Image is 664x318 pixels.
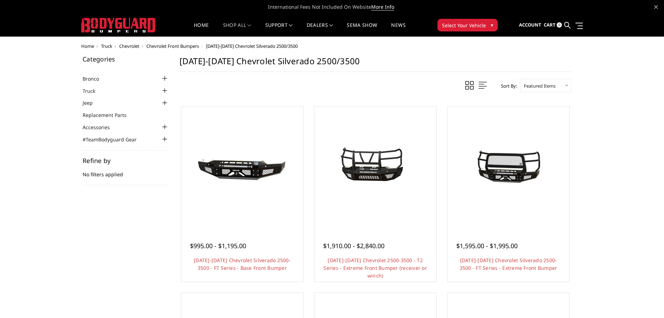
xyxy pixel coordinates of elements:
button: Select Your Vehicle [437,19,498,31]
a: Accessories [83,124,119,131]
span: $1,910.00 - $2,840.00 [323,242,384,250]
a: 2020-2023 Chevrolet Silverado 2500-3500 - FT Series - Extreme Front Bumper 2020-2023 Chevrolet Si... [449,108,568,227]
a: Truck [83,87,104,95]
a: News [391,23,405,36]
a: [DATE]-[DATE] Chevrolet Silverado 2500-3500 - FT Series - Base Front Bumper [194,257,291,271]
span: Select Your Vehicle [442,22,486,29]
a: More Info [371,3,394,10]
a: Home [81,43,94,49]
span: [DATE]-[DATE] Chevrolet Silverado 2500/3500 [206,43,298,49]
a: Jeep [83,99,101,106]
span: Account [519,22,541,28]
a: Cart 0 [544,16,562,35]
a: [DATE]-[DATE] Chevrolet Silverado 2500-3500 - FT Series - Extreme Front Bumper [460,257,557,271]
a: Truck [101,43,112,49]
span: ▾ [491,21,493,29]
a: shop all [223,23,251,36]
h1: [DATE]-[DATE] Chevrolet Silverado 2500/3500 [180,56,571,72]
span: $995.00 - $1,195.00 [190,242,246,250]
a: Replacement Parts [83,111,135,119]
a: #TeamBodyguard Gear [83,136,145,143]
a: [DATE]-[DATE] Chevrolet 2500-3500 - T2 Series - Extreme Front Bumper (receiver or winch) [323,257,427,279]
h5: Refine by [83,157,169,164]
a: Chevrolet [119,43,139,49]
a: SEMA Show [347,23,377,36]
span: 0 [557,22,562,28]
a: Bronco [83,75,108,82]
a: Chevrolet Front Bumpers [146,43,199,49]
a: 2020-2023 Chevrolet 2500-3500 - T2 Series - Extreme Front Bumper (receiver or winch) 2020-2023 Ch... [316,108,435,227]
label: Sort By: [497,81,517,91]
img: BODYGUARD BUMPERS [81,18,156,32]
span: Cart [544,22,556,28]
a: Home [194,23,209,36]
h5: Categories [83,56,169,62]
a: Account [519,16,541,35]
a: 2020-2023 Chevrolet Silverado 2500-3500 - FT Series - Base Front Bumper 2020-2023 Chevrolet Silve... [183,108,302,227]
a: Dealers [307,23,333,36]
span: $1,595.00 - $1,995.00 [456,242,518,250]
div: No filters applied [83,157,169,185]
a: Support [265,23,293,36]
